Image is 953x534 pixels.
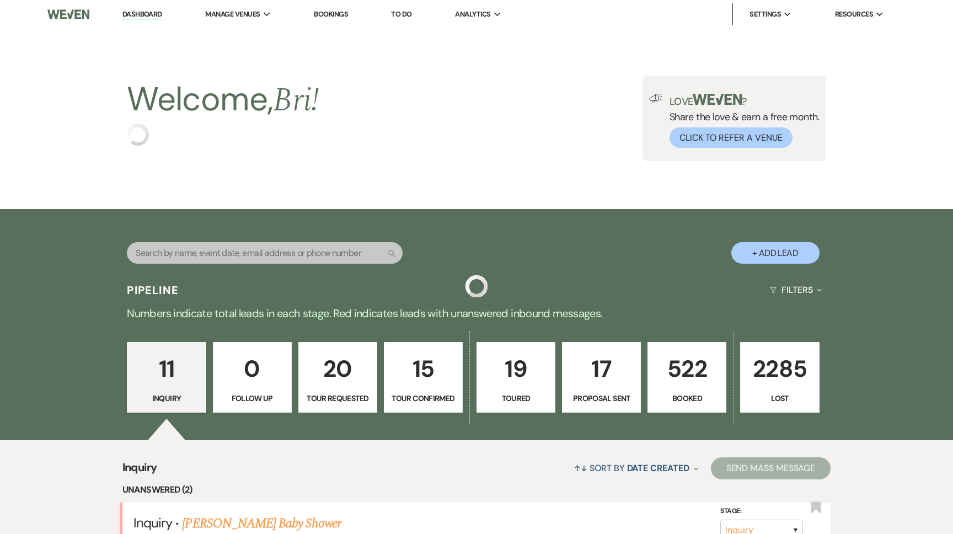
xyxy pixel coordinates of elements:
p: Love ? [670,94,820,106]
span: Settings [749,9,781,20]
p: 17 [569,350,634,387]
li: Unanswered (2) [122,483,831,497]
p: Tour Requested [306,392,370,404]
span: Inquiry [122,459,157,483]
a: 0Follow Up [213,342,292,413]
button: + Add Lead [731,242,820,264]
a: 522Booked [647,342,726,413]
button: Send Mass Message [711,457,831,479]
a: Dashboard [122,9,162,20]
p: Tour Confirmed [391,392,456,404]
span: Inquiry [133,514,172,531]
a: 19Toured [476,342,555,413]
span: Manage Venues [205,9,260,20]
p: 2285 [747,350,812,387]
a: 15Tour Confirmed [384,342,463,413]
p: Numbers indicate total leads in each stage. Red indicates leads with unanswered inbound messages. [79,305,874,322]
p: 20 [306,350,370,387]
span: Analytics [455,9,490,20]
a: Bookings [314,9,348,19]
a: 17Proposal Sent [562,342,641,413]
span: ↑↓ [574,462,587,474]
p: 0 [220,350,285,387]
img: loading spinner [465,275,488,297]
a: To Do [391,9,411,19]
img: Weven Logo [47,3,89,26]
p: Follow Up [220,392,285,404]
a: 11Inquiry [127,342,206,413]
button: Sort By Date Created [570,453,702,483]
img: loading spinner [127,124,149,146]
p: Lost [747,392,812,404]
p: 15 [391,350,456,387]
div: Share the love & earn a free month. [663,94,820,148]
img: loud-speaker-illustration.svg [649,94,663,103]
h3: Pipeline [127,282,179,298]
button: Filters [765,275,826,305]
button: Click to Refer a Venue [670,127,793,148]
span: Bri ! [273,75,319,126]
a: 2285Lost [740,342,819,413]
p: 11 [134,350,199,387]
span: Date Created [627,462,689,474]
p: Proposal Sent [569,392,634,404]
a: 20Tour Requested [298,342,377,413]
label: Stage: [720,505,803,517]
p: Booked [655,392,719,404]
img: weven-logo-green.svg [693,94,742,105]
p: Toured [484,392,548,404]
p: 522 [655,350,719,387]
p: 19 [484,350,548,387]
span: Resources [835,9,873,20]
h2: Welcome, [127,76,319,124]
input: Search by name, event date, email address or phone number [127,242,403,264]
p: Inquiry [134,392,199,404]
a: [PERSON_NAME] Baby Shower [182,514,341,533]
